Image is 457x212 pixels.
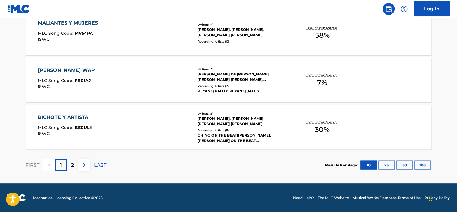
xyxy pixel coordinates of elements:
p: 2 [71,161,74,169]
a: Log In [414,1,450,16]
img: search [385,5,392,13]
button: 100 [414,160,431,169]
a: [PERSON_NAME] WAPMLC Song Code:FB01AJISWC:Writers (5)[PERSON_NAME] DE [PERSON_NAME] [PERSON_NAME]... [26,57,431,102]
span: FB01AJ [75,78,91,83]
button: 25 [378,160,395,169]
button: 10 [360,160,377,169]
p: Total Known Shares: [306,119,338,124]
div: Recording Artists ( 2 ) [198,84,288,88]
div: [PERSON_NAME], [PERSON_NAME], [PERSON_NAME] [PERSON_NAME] [PERSON_NAME], [PERSON_NAME], [PERSON_N... [198,27,288,38]
p: 1 [60,161,62,169]
img: help [401,5,408,13]
p: FIRST [26,161,39,169]
a: The MLC Website [318,195,349,200]
p: Total Known Shares: [306,72,338,77]
p: Total Known Shares: [306,25,338,30]
span: MLC Song Code : [38,31,75,36]
div: REYAN QUALITY, REYAN QUALITY [198,88,288,93]
a: Privacy Policy [424,195,450,200]
a: Musical Works Database Terms of Use [353,195,421,200]
span: MV54PA [75,31,93,36]
div: CHINO ON THE BEAT|[PERSON_NAME], [PERSON_NAME] ON THE BEAT, [PERSON_NAME], CHINO ON THE BEAT, [PE... [198,132,288,143]
span: ISWC : [38,37,52,42]
img: logo [7,194,26,201]
span: 7 % [317,77,327,88]
div: [PERSON_NAME] DE [PERSON_NAME] [PERSON_NAME] [PERSON_NAME], [PERSON_NAME] [PERSON_NAME], [PERSON_... [198,71,288,82]
span: ISWC : [38,84,52,89]
span: BE0ULK [75,125,92,130]
div: Recording Artists ( 0 ) [198,39,288,44]
div: Writers ( 5 ) [198,111,288,116]
div: [PERSON_NAME] WAP [38,66,98,74]
div: [PERSON_NAME], [PERSON_NAME] [PERSON_NAME] [PERSON_NAME] [PERSON_NAME] [PERSON_NAME] [PERSON_NAME... [198,116,288,126]
span: Mechanical Licensing Collective © 2025 [33,195,103,200]
div: Writers ( 5 ) [198,67,288,71]
a: MALIANTES Y MUJERESMLC Song Code:MV54PAISWC:Writers (7)[PERSON_NAME], [PERSON_NAME], [PERSON_NAME... [26,10,431,55]
div: BICHOTE Y ARTISTA [38,113,92,121]
a: BICHOTE Y ARTISTAMLC Song Code:BE0ULKISWC:Writers (5)[PERSON_NAME], [PERSON_NAME] [PERSON_NAME] [... [26,105,431,149]
img: right [81,161,88,169]
span: MLC Song Code : [38,125,75,130]
span: MLC Song Code : [38,78,75,83]
div: Drag [429,189,432,207]
p: Results Per Page: [325,162,359,168]
img: MLC Logo [7,4,30,13]
div: MALIANTES Y MUJERES [38,19,101,27]
div: Recording Artists ( 5 ) [198,128,288,132]
button: 50 [396,160,413,169]
iframe: Chat Widget [427,183,457,212]
div: Writers ( 7 ) [198,22,288,27]
p: LAST [94,161,106,169]
a: Public Search [383,3,395,15]
a: Need Help? [293,195,314,200]
div: Help [398,3,410,15]
span: 30 % [315,124,330,135]
span: 58 % [315,30,329,41]
span: ISWC : [38,131,52,136]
